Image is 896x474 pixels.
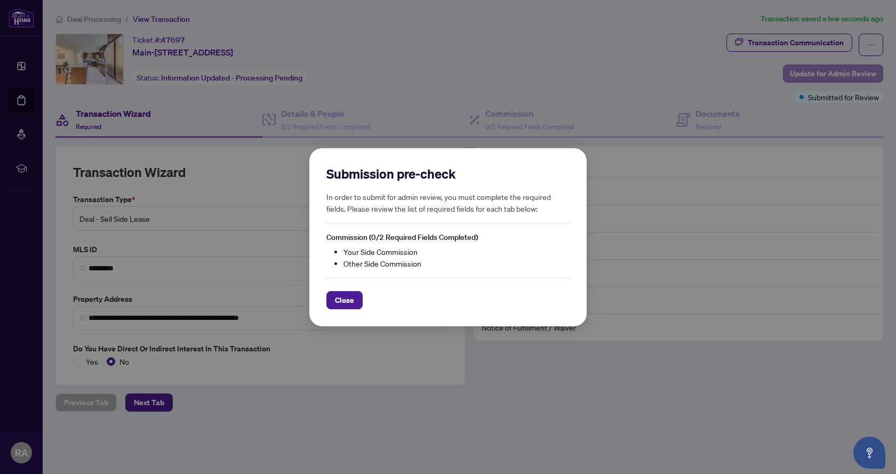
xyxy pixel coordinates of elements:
[853,437,885,469] button: Open asap
[335,291,354,308] span: Close
[326,191,570,214] h5: In order to submit for admin review, you must complete the required fields. Please review the lis...
[326,232,478,242] span: Commission (0/2 Required Fields Completed)
[326,291,363,309] button: Close
[326,165,570,182] h2: Submission pre-check
[343,257,570,269] li: Other Side Commission
[343,245,570,257] li: Your Side Commission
